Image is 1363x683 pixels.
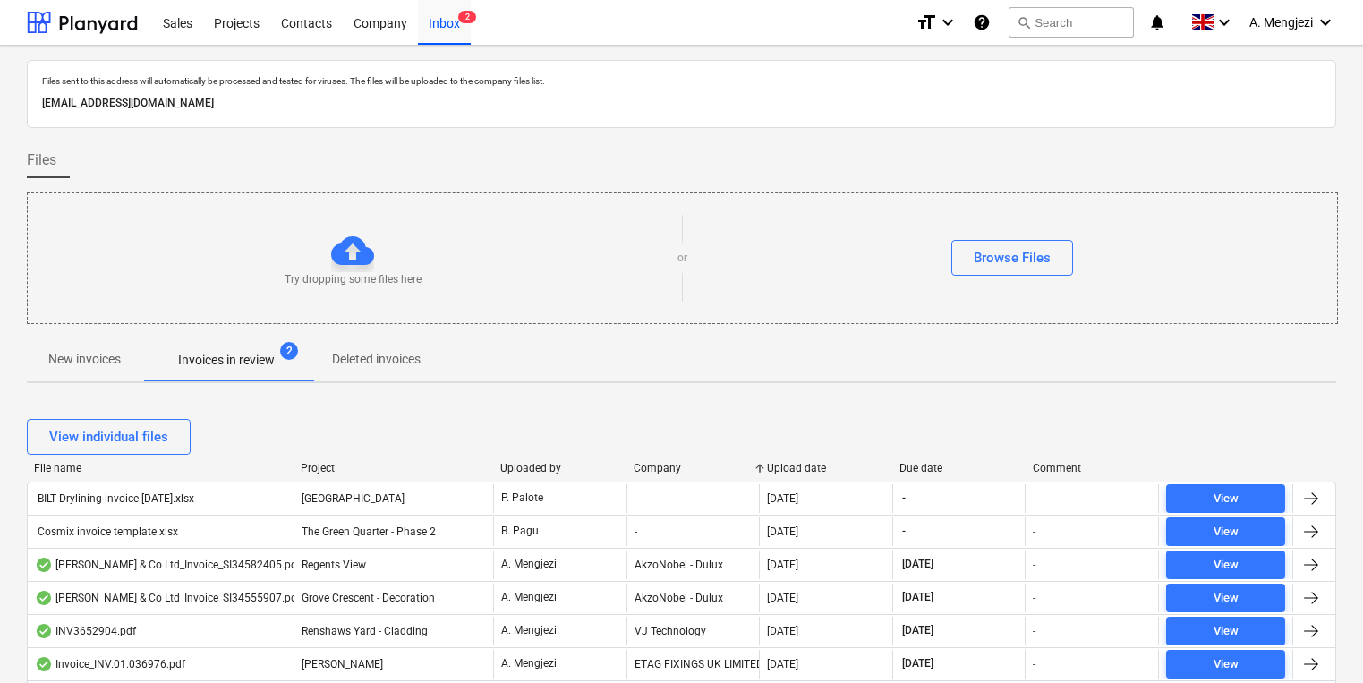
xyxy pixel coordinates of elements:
div: OCR finished [35,558,53,572]
div: INV3652904.pdf [35,624,136,638]
span: - [900,491,907,506]
div: [DATE] [767,625,798,637]
p: A. Mengjezi [501,656,557,671]
div: View [1214,555,1239,576]
span: [DATE] [900,623,935,638]
div: File name [34,462,286,474]
div: VJ Technology [626,617,760,645]
span: 2 [458,11,476,23]
div: Try dropping some files hereorBrowse Files [27,192,1338,324]
div: View [1214,489,1239,509]
p: or [677,251,687,266]
span: [DATE] [900,557,935,572]
p: B. Pagu [501,524,539,539]
div: View individual files [49,425,168,448]
div: OCR finished [35,591,53,605]
div: View [1214,522,1239,542]
span: search [1017,15,1031,30]
div: BILT Drylining invoice [DATE].xlsx [35,492,194,505]
div: ETAG FIXINGS UK LIMITED [626,650,760,679]
span: A. Mengjezi [1249,15,1313,30]
i: keyboard_arrow_down [1315,12,1336,33]
p: Invoices in review [178,351,275,370]
div: Due date [899,462,1018,474]
div: View [1214,588,1239,609]
i: keyboard_arrow_down [1214,12,1235,33]
div: - [1033,525,1035,538]
i: keyboard_arrow_down [937,12,958,33]
div: [DATE] [767,658,798,670]
div: [DATE] [767,592,798,604]
div: Browse Files [974,246,1051,269]
div: - [1033,625,1035,637]
button: Search [1009,7,1134,38]
span: Files [27,149,56,171]
div: - [1033,658,1035,670]
div: View [1214,654,1239,675]
iframe: Chat Widget [1274,597,1363,683]
div: - [1033,559,1035,571]
button: View [1166,517,1285,546]
div: OCR finished [35,657,53,671]
div: [PERSON_NAME] & Co Ltd_Invoice_SI34582405.pdf [35,558,301,572]
button: View [1166,650,1285,679]
div: Upload date [767,462,886,474]
i: format_size [916,12,937,33]
span: - [900,524,907,539]
div: OCR finished [35,624,53,638]
button: Browse Files [951,240,1073,276]
span: Renshaws Yard - Cladding [302,625,428,637]
div: Uploaded by [500,462,619,474]
div: - [1033,492,1035,505]
p: Deleted invoices [332,350,421,369]
div: - [1033,592,1035,604]
button: View [1166,617,1285,645]
div: Project [301,462,486,474]
div: Cosmix invoice template.xlsx [35,525,178,538]
button: View [1166,551,1285,579]
div: Comment [1033,462,1152,474]
div: - [626,484,760,513]
div: Company [634,462,753,474]
p: A. Mengjezi [501,590,557,605]
span: Grove Crescent - Decoration [302,592,435,604]
p: [EMAIL_ADDRESS][DOMAIN_NAME] [42,94,1321,113]
div: AkzoNobel - Dulux [626,584,760,612]
span: [DATE] [900,656,935,671]
button: View individual files [27,419,191,455]
p: A. Mengjezi [501,623,557,638]
div: AkzoNobel - Dulux [626,551,760,579]
p: New invoices [48,350,121,369]
div: Invoice_INV.01.036976.pdf [35,657,185,671]
i: notifications [1148,12,1166,33]
span: Camden Goods Yard [302,492,405,505]
p: A. Mengjezi [501,557,557,572]
div: [DATE] [767,492,798,505]
p: Try dropping some files here [285,272,422,287]
span: Regents View [302,559,366,571]
i: Knowledge base [973,12,991,33]
span: The Green Quarter - Phase 2 [302,525,436,538]
span: Trent Park [302,658,383,670]
button: View [1166,484,1285,513]
p: P. Palote [501,491,543,506]
div: [PERSON_NAME] & Co Ltd_Invoice_SI34555907.pdf [35,591,301,605]
div: [DATE] [767,559,798,571]
div: [DATE] [767,525,798,538]
div: - [626,517,760,546]
span: [DATE] [900,590,935,605]
span: 2 [280,342,298,360]
p: Files sent to this address will automatically be processed and tested for viruses. The files will... [42,75,1321,87]
button: View [1166,584,1285,612]
div: View [1214,621,1239,642]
